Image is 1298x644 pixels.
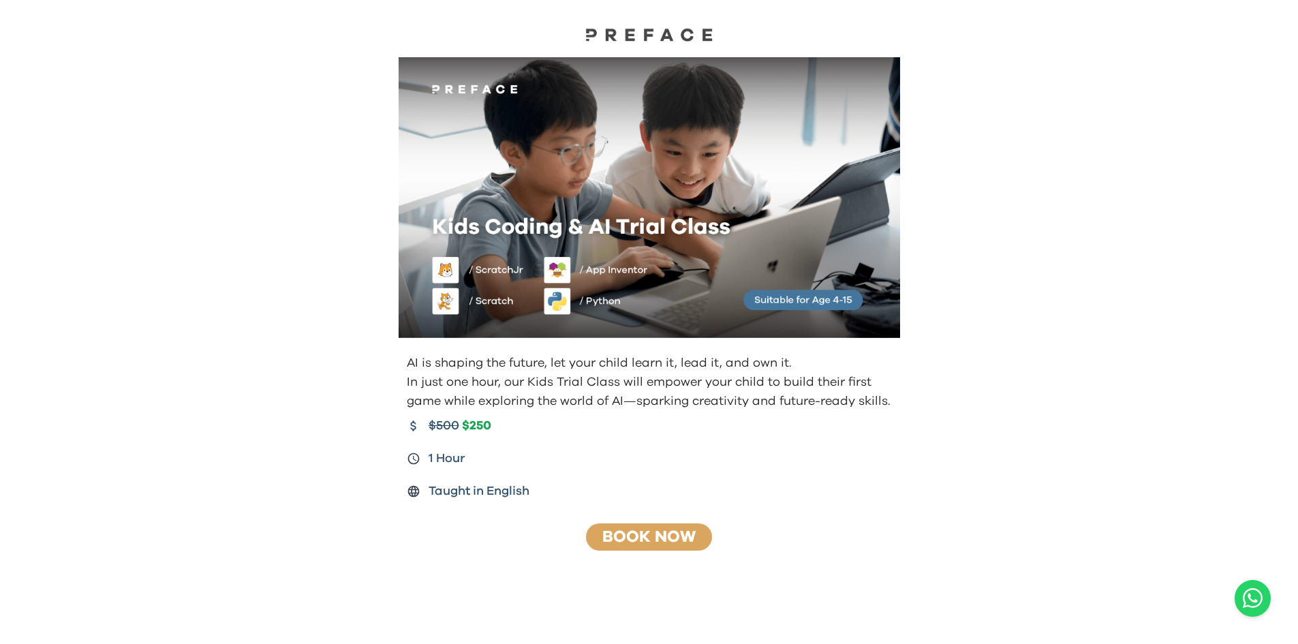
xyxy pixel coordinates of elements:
img: Kids learning to code [399,57,900,339]
span: 1 Hour [429,449,465,468]
img: Preface Logo [581,27,717,42]
span: Taught in English [429,482,529,501]
p: In just one hour, our Kids Trial Class will empower your child to build their first game while ex... [407,373,895,411]
span: $500 [429,416,459,435]
button: Book Now [582,523,716,551]
a: Chat with us on WhatsApp [1235,580,1271,617]
span: $250 [462,418,491,434]
a: Preface Logo [581,27,717,46]
p: AI is shaping the future, let your child learn it, lead it, and own it. [407,354,895,373]
a: Book Now [602,529,696,545]
button: Open WhatsApp chat [1235,580,1271,617]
